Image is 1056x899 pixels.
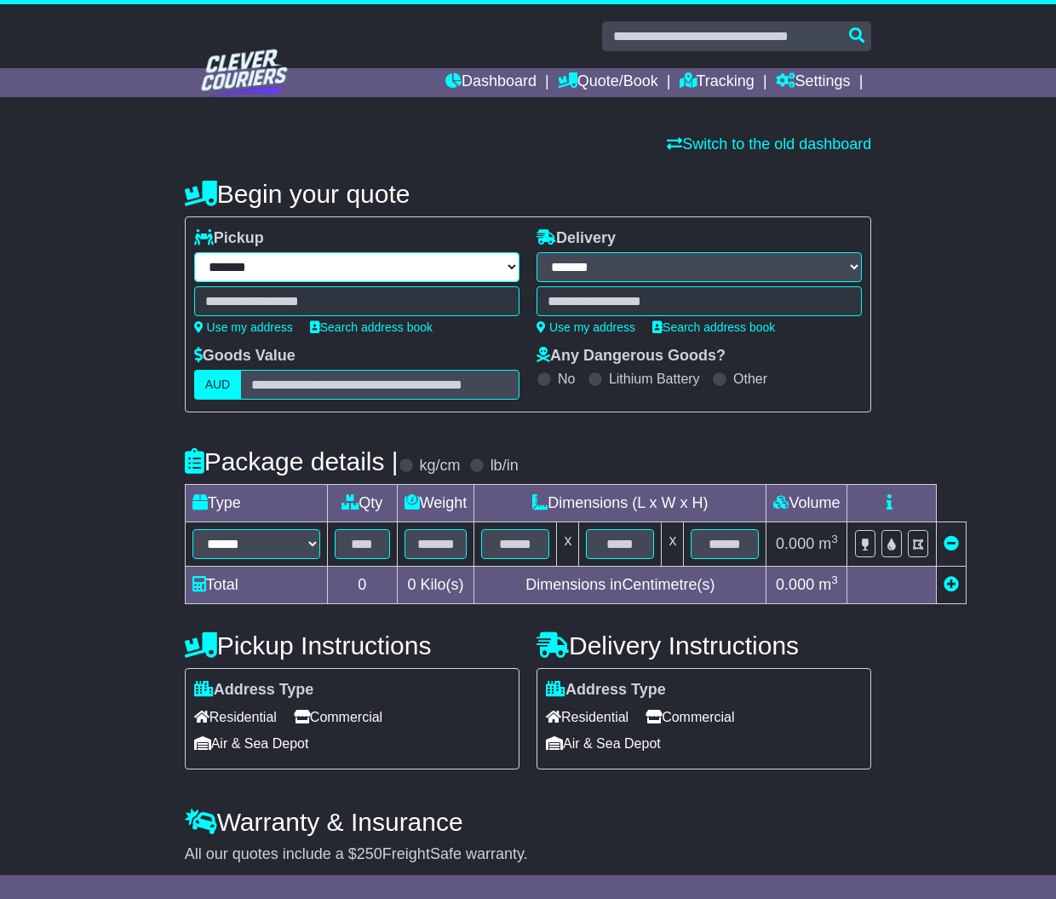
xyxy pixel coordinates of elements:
[680,68,755,97] a: Tracking
[646,704,734,730] span: Commercial
[944,535,959,552] a: Remove this item
[537,229,616,248] label: Delivery
[185,631,519,660] h4: Pickup Instructions
[831,573,838,586] sup: 3
[766,485,847,522] td: Volume
[185,567,327,604] td: Total
[818,576,838,593] span: m
[445,68,537,97] a: Dashboard
[397,485,474,522] td: Weight
[185,447,399,475] h4: Package details |
[474,567,766,604] td: Dimensions in Centimetre(s)
[310,320,433,334] a: Search address book
[474,485,766,522] td: Dimensions (L x W x H)
[818,535,838,552] span: m
[733,371,767,387] label: Other
[420,457,461,475] label: kg/cm
[194,347,296,366] label: Goods Value
[546,730,661,757] span: Air & Sea Depot
[558,68,658,97] a: Quote/Book
[185,808,872,836] h4: Warranty & Insurance
[194,730,309,757] span: Air & Sea Depot
[194,681,314,700] label: Address Type
[194,370,242,400] label: AUD
[776,576,814,593] span: 0.000
[194,320,293,334] a: Use my address
[194,704,277,730] span: Residential
[776,535,814,552] span: 0.000
[194,229,264,248] label: Pickup
[537,631,871,660] h4: Delivery Instructions
[537,347,726,366] label: Any Dangerous Goods?
[327,567,397,604] td: 0
[652,320,775,334] a: Search address book
[546,704,628,730] span: Residential
[609,371,700,387] label: Lithium Battery
[557,522,579,567] td: x
[944,576,959,593] a: Add new item
[185,180,872,208] h4: Begin your quote
[185,485,327,522] td: Type
[831,533,838,545] sup: 3
[357,845,382,862] span: 250
[397,567,474,604] td: Kilo(s)
[558,371,575,387] label: No
[185,845,872,864] div: All our quotes include a $ FreightSafe warranty.
[491,457,519,475] label: lb/in
[327,485,397,522] td: Qty
[662,522,684,567] td: x
[537,320,635,334] a: Use my address
[776,68,851,97] a: Settings
[294,704,382,730] span: Commercial
[546,681,666,700] label: Address Type
[408,576,416,593] span: 0
[667,135,871,153] a: Switch to the old dashboard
